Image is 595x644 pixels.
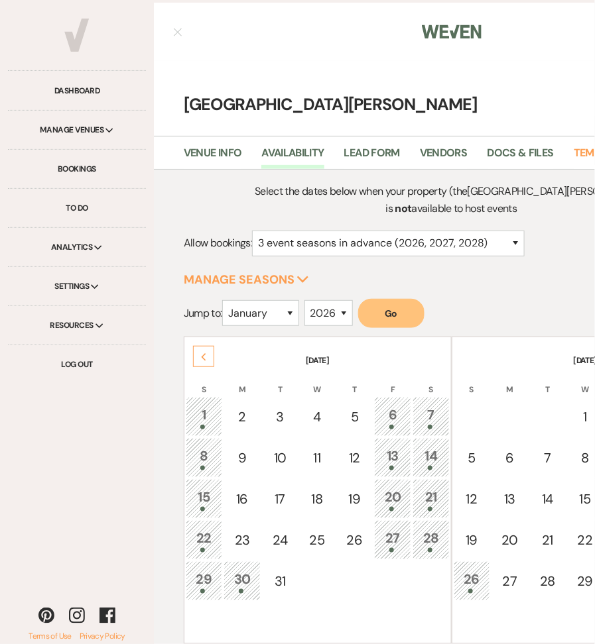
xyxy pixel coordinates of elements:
[381,487,404,511] div: 20
[224,368,261,396] th: M
[530,368,566,396] th: T
[488,144,554,170] a: Docs & Files
[454,368,490,396] th: S
[420,446,442,470] div: 14
[420,487,442,511] div: 21
[381,528,404,553] div: 27
[499,448,521,468] div: 6
[186,368,222,396] th: S
[184,236,252,250] span: Allow bookings:
[461,448,483,468] div: 5
[231,489,253,509] div: 16
[8,306,146,345] div: Resources
[499,489,521,509] div: 13
[231,448,253,468] div: 9
[344,407,365,427] div: 5
[269,571,291,591] div: 31
[306,407,328,427] div: 4
[8,72,146,111] a: Dashboard
[269,530,291,550] div: 24
[193,446,215,470] div: 8
[336,368,373,396] th: T
[8,189,146,228] a: To Do
[381,446,404,470] div: 13
[184,274,309,286] button: Manage Seasons
[395,201,412,215] strong: not
[499,571,521,591] div: 27
[461,530,483,550] div: 19
[413,368,449,396] th: S
[306,530,328,550] div: 25
[492,368,529,396] th: M
[231,407,253,427] div: 2
[193,487,215,511] div: 15
[537,489,559,509] div: 14
[299,368,335,396] th: W
[420,528,442,553] div: 28
[8,345,146,384] a: Log Out
[29,631,71,642] a: Terms of Use
[269,489,291,509] div: 17
[8,267,146,306] div: Settings
[184,144,242,170] a: Venue Info
[193,569,215,594] div: 29
[231,530,253,550] div: 23
[499,530,521,550] div: 20
[420,405,442,429] div: 7
[461,489,483,509] div: 12
[231,569,253,594] div: 30
[420,144,468,170] a: Vendors
[184,306,222,320] span: Jump to:
[358,299,425,328] button: Go
[461,569,483,594] div: 26
[269,407,291,427] div: 3
[374,368,411,396] th: F
[306,489,328,509] div: 18
[381,405,404,429] div: 6
[422,18,482,46] img: Weven Logo
[8,111,146,150] div: Manage Venues
[344,144,400,170] a: Lead Form
[193,528,215,553] div: 22
[186,339,450,366] th: [DATE]
[537,571,559,591] div: 28
[8,150,146,189] a: Bookings
[344,489,365,509] div: 19
[262,368,298,396] th: T
[8,228,146,267] div: Analytics
[261,144,324,170] a: Availability
[72,631,125,642] a: Privacy Policy
[306,448,328,468] div: 11
[537,530,559,550] div: 21
[537,448,559,468] div: 7
[344,530,365,550] div: 26
[193,405,215,429] div: 1
[269,448,291,468] div: 10
[344,448,365,468] div: 12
